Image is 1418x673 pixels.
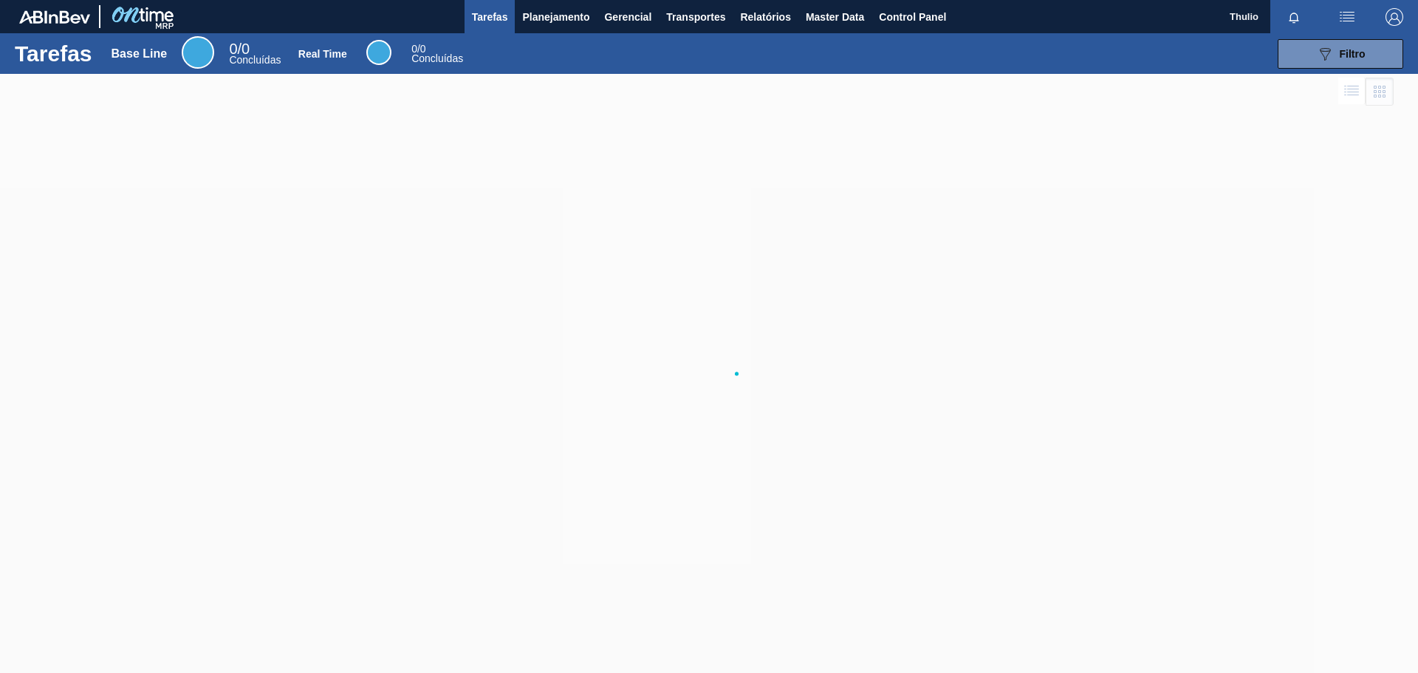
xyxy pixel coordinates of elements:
img: userActions [1338,8,1356,26]
span: Planejamento [522,8,589,26]
span: 0 [229,41,237,57]
h1: Tarefas [15,45,92,62]
span: / 0 [411,43,425,55]
span: Filtro [1340,48,1366,60]
span: Control Panel [879,8,946,26]
span: Relatórios [740,8,790,26]
span: Concluídas [229,54,281,66]
span: Transportes [666,8,725,26]
div: Real Time [366,40,391,65]
div: Real Time [411,44,463,64]
span: 0 [411,43,417,55]
span: Master Data [806,8,864,26]
div: Base Line [112,47,168,61]
span: Tarefas [472,8,508,26]
img: TNhmsLtSVTkK8tSr43FrP2fwEKptu5GPRR3wAAAABJRU5ErkJggg== [19,10,90,24]
span: Concluídas [411,52,463,64]
div: Real Time [298,48,347,60]
img: Logout [1386,8,1403,26]
div: Base Line [229,43,281,65]
span: Gerencial [604,8,651,26]
span: / 0 [229,41,250,57]
button: Filtro [1278,39,1403,69]
div: Base Line [182,36,214,69]
button: Notificações [1270,7,1318,27]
